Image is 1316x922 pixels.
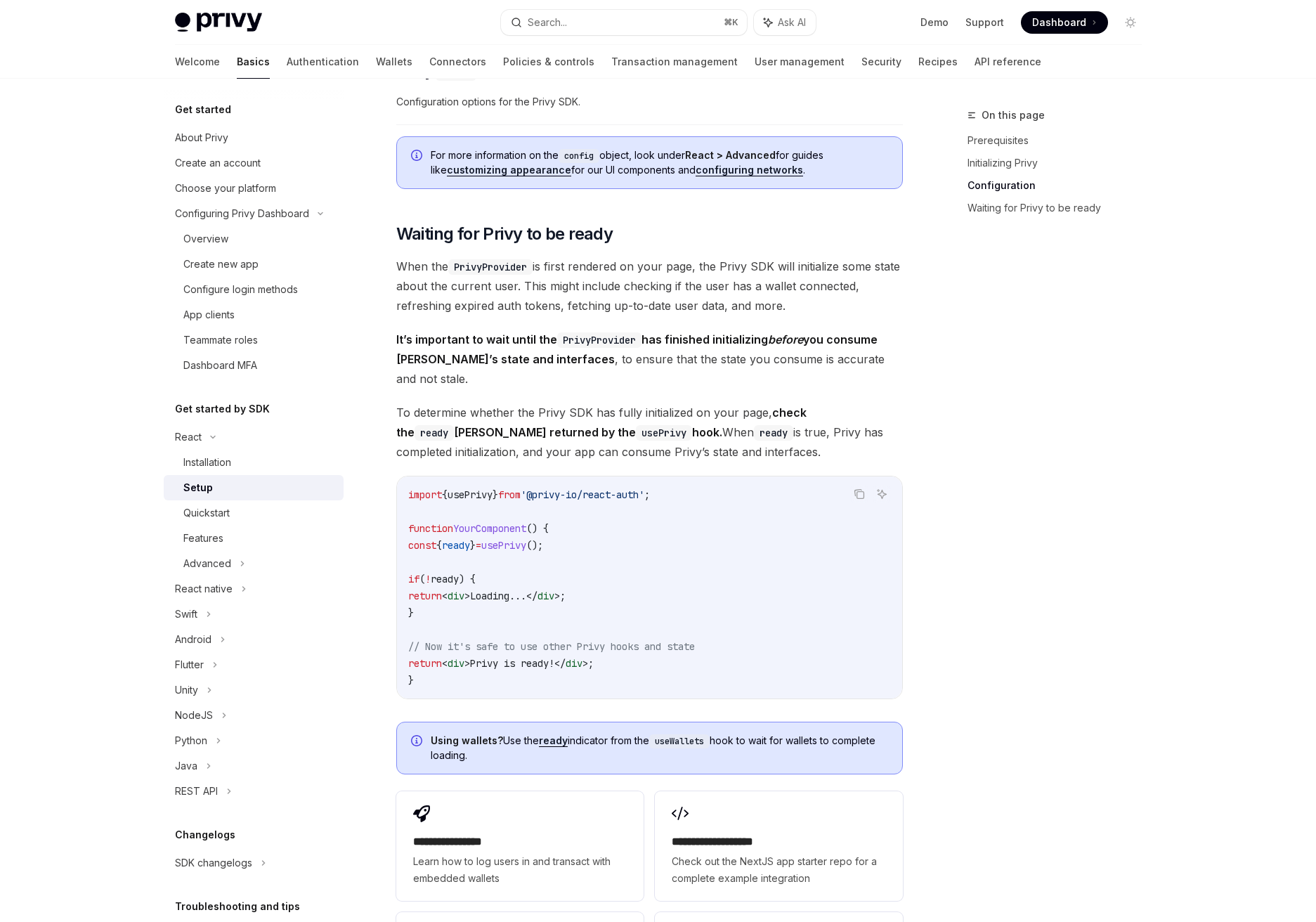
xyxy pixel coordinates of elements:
[183,281,298,298] div: Configure login methods
[696,164,803,176] a: configuring networks
[968,129,1153,152] a: Prerequisites
[419,573,425,585] span: (
[175,826,235,843] h5: Changelogs
[968,152,1153,174] a: Initializing Privy
[431,148,888,177] span: For more information on the object, look under for guides like for our UI components and .
[644,488,650,501] span: ;
[183,357,257,374] div: Dashboard MFA
[464,590,470,602] span: >
[459,573,476,585] span: ) {
[559,149,599,163] code: config
[175,898,300,915] h5: Troubleshooting and tips
[175,656,204,673] div: Flutter
[175,429,202,446] div: React
[408,606,414,619] span: }
[183,230,228,247] div: Overview
[1021,11,1108,34] a: Dashboard
[724,17,738,28] span: ⌘ K
[754,10,816,35] button: Ask AI
[498,488,521,501] span: from
[975,45,1041,79] a: API reference
[175,13,262,32] img: light logo
[476,539,481,552] span: =
[164,252,344,277] a: Create new app
[965,15,1004,30] a: Support
[464,657,470,670] span: >
[183,454,231,471] div: Installation
[448,590,464,602] span: div
[408,640,695,653] span: // Now it's safe to use other Privy hooks and state
[566,657,582,670] span: div
[588,657,594,670] span: ;
[655,791,902,901] a: **** **** **** ****Check out the NextJS app starter repo for a complete example integration
[396,257,903,316] span: When the is first rendered on your page, the Privy SDK will initialize some state about the curre...
[425,573,431,585] span: !
[408,539,436,552] span: const
[164,302,344,327] a: App clients
[526,522,549,535] span: () {
[521,488,644,501] span: '@privy-io/react-auth'
[183,505,230,521] div: Quickstart
[982,107,1045,124] span: On this page
[411,150,425,164] svg: Info
[396,223,613,245] span: Waiting for Privy to be ready
[175,606,197,623] div: Swift
[413,853,627,887] span: Learn how to log users in and transact with embedded wallets
[164,353,344,378] a: Dashboard MFA
[415,425,454,441] code: ready
[442,539,470,552] span: ready
[861,45,901,79] a: Security
[582,657,588,670] span: >
[376,45,412,79] a: Wallets
[164,176,344,201] a: Choose your platform
[436,539,442,552] span: {
[408,522,453,535] span: function
[175,631,211,648] div: Android
[175,155,261,171] div: Create an account
[481,539,526,552] span: usePrivy
[408,657,442,670] span: return
[873,485,891,503] button: Ask AI
[175,205,309,222] div: Configuring Privy Dashboard
[175,758,197,774] div: Java
[539,734,568,747] a: ready
[175,855,252,871] div: SDK changelogs
[164,526,344,551] a: Features
[754,425,793,441] code: ready
[408,590,442,602] span: return
[164,475,344,500] a: Setup
[164,327,344,353] a: Teammate roles
[526,539,543,552] span: ();
[554,590,560,602] span: >
[175,732,207,749] div: Python
[396,403,903,462] span: To determine whether the Privy SDK has fully initialized on your page, When is true, Privy has co...
[920,15,949,30] a: Demo
[237,45,270,79] a: Basics
[560,590,566,602] span: ;
[503,45,594,79] a: Policies & controls
[918,45,958,79] a: Recipes
[396,332,878,366] strong: It’s important to wait until the has finished initializing you consume [PERSON_NAME]’s state and ...
[453,522,526,535] span: YourComponent
[175,580,233,597] div: React native
[493,488,498,501] span: }
[611,45,738,79] a: Transaction management
[175,180,276,197] div: Choose your platform
[175,707,213,724] div: NodeJS
[685,149,776,161] strong: React > Advanced
[526,590,538,602] span: </
[442,488,448,501] span: {
[175,101,231,118] h5: Get started
[175,129,228,146] div: About Privy
[183,479,213,496] div: Setup
[408,488,442,501] span: import
[164,277,344,302] a: Configure login methods
[501,10,747,35] button: Search...⌘K
[447,164,571,176] a: customizing appearance
[183,332,258,349] div: Teammate roles
[175,682,198,699] div: Unity
[183,530,223,547] div: Features
[287,45,359,79] a: Authentication
[528,14,567,31] div: Search...
[396,330,903,389] span: , to ensure that the state you consume is accurate and not stale.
